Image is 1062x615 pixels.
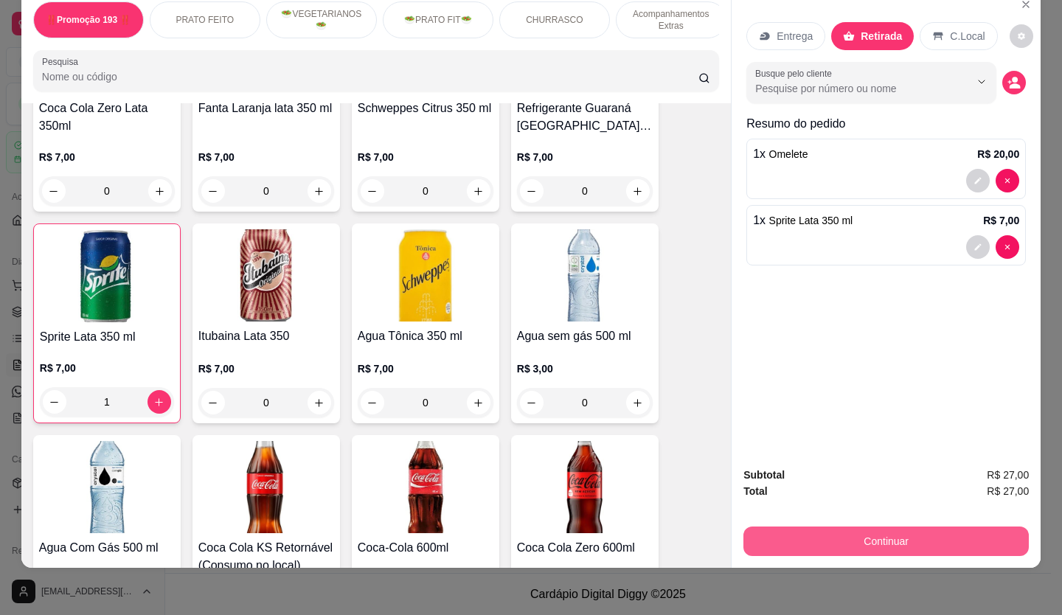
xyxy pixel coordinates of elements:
[358,150,493,164] p: R$ 7,00
[467,391,490,414] button: increase-product-quantity
[39,100,175,135] h4: Coca Cola Zero Lata 350ml
[950,29,985,44] p: C.Local
[40,328,174,346] h4: Sprite Lata 350 ml
[40,361,174,375] p: R$ 7,00
[39,441,175,533] img: product-image
[743,469,785,481] strong: Subtotal
[628,8,714,32] p: Acompanhamentos Extras
[743,485,767,497] strong: Total
[769,148,808,160] span: Omelete
[279,8,364,32] p: 🥗VEGETARIANOS🥗
[198,441,334,533] img: product-image
[755,81,946,96] input: Busque pelo cliente
[861,29,902,44] p: Retirada
[358,361,493,376] p: R$ 7,00
[40,230,174,322] img: product-image
[743,527,1029,556] button: Continuar
[358,100,493,117] h4: Schweppes Citrus 350 ml
[517,229,653,322] img: product-image
[42,179,66,203] button: decrease-product-quantity
[358,441,493,533] img: product-image
[987,483,1029,499] span: R$ 27,00
[358,539,493,557] h4: Coca-Cola 600ml
[358,229,493,322] img: product-image
[966,235,990,259] button: decrease-product-quantity
[517,361,653,376] p: R$ 3,00
[746,115,1026,133] p: Resumo do pedido
[198,150,334,164] p: R$ 7,00
[198,361,334,376] p: R$ 7,00
[308,179,331,203] button: increase-product-quantity
[626,179,650,203] button: increase-product-quantity
[46,14,131,26] p: ‼️Promoção 193 ‼️
[987,467,1029,483] span: R$ 27,00
[198,100,334,117] h4: Fanta Laranja lata 350 ml
[966,169,990,192] button: decrease-product-quantity
[1010,24,1033,48] button: decrease-product-quantity
[996,169,1019,192] button: decrease-product-quantity
[769,215,853,226] span: Sprite Lata 350 ml
[404,14,472,26] p: 🥗PRATO FIT🥗
[42,55,83,68] label: Pesquisa
[626,391,650,414] button: increase-product-quantity
[753,145,808,163] p: 1 x
[983,213,1019,228] p: R$ 7,00
[176,14,234,26] p: PRATO FEITO
[308,391,331,414] button: increase-product-quantity
[361,391,384,414] button: decrease-product-quantity
[517,539,653,557] h4: Coca Cola Zero 600ml
[996,235,1019,259] button: decrease-product-quantity
[517,441,653,533] img: product-image
[148,179,172,203] button: increase-product-quantity
[526,14,583,26] p: CHURRASCO
[43,390,66,414] button: decrease-product-quantity
[517,150,653,164] p: R$ 7,00
[42,69,699,84] input: Pesquisa
[201,391,225,414] button: decrease-product-quantity
[517,327,653,345] h4: Agua sem gás 500 ml
[201,179,225,203] button: decrease-product-quantity
[517,100,653,135] h4: Refrigerante Guaraná [GEOGRAPHIC_DATA] Lata 350ml
[753,212,853,229] p: 1 x
[147,390,171,414] button: increase-product-quantity
[777,29,813,44] p: Entrega
[1002,71,1026,94] button: decrease-product-quantity
[358,327,493,345] h4: Agua Tônica 350 ml
[520,179,544,203] button: decrease-product-quantity
[977,147,1019,161] p: R$ 20,00
[467,179,490,203] button: increase-product-quantity
[970,70,993,94] button: Show suggestions
[39,539,175,557] h4: Agua Com Gás 500 ml
[755,67,837,80] label: Busque pelo cliente
[39,150,175,164] p: R$ 7,00
[198,327,334,345] h4: Itubaina Lata 350
[198,539,334,574] h4: Coca Cola KS Retornável (Consumo no local)
[361,179,384,203] button: decrease-product-quantity
[198,229,334,322] img: product-image
[520,391,544,414] button: decrease-product-quantity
